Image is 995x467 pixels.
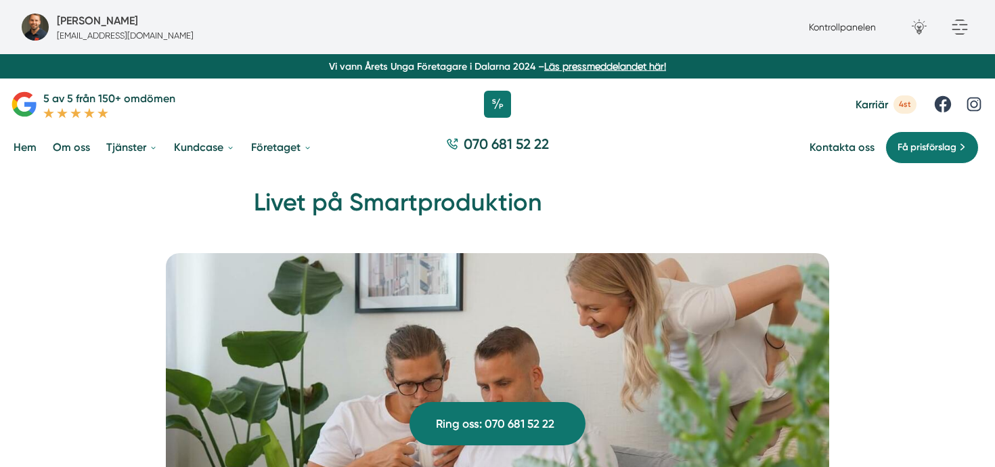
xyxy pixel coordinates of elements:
a: Kundcase [171,130,238,164]
a: 070 681 52 22 [441,134,554,160]
a: Ring oss: 070 681 52 22 [410,402,585,445]
a: Tjänster [104,130,160,164]
p: 5 av 5 från 150+ omdömen [43,90,175,107]
a: Karriär 4st [856,95,916,114]
p: Vi vann Årets Unga Företagare i Dalarna 2024 – [5,60,990,73]
a: Få prisförslag [885,131,979,164]
span: 070 681 52 22 [464,134,549,154]
span: 4st [893,95,916,114]
h1: Livet på Smartproduktion [254,186,741,230]
span: Ring oss: 070 681 52 22 [436,415,554,433]
a: Hem [11,130,39,164]
a: Om oss [50,130,93,164]
a: Företaget [248,130,315,164]
p: [EMAIL_ADDRESS][DOMAIN_NAME] [57,29,194,42]
span: Karriär [856,98,888,111]
span: Få prisförslag [898,140,956,155]
a: Läs pressmeddelandet här! [544,61,666,72]
a: Kontakta oss [810,141,875,154]
h5: Försäljare [57,12,138,29]
a: Kontrollpanelen [809,22,876,32]
img: bild-pa-smartproduktion-webbyraer-i-dalarnas-lan.jpg [22,14,49,41]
